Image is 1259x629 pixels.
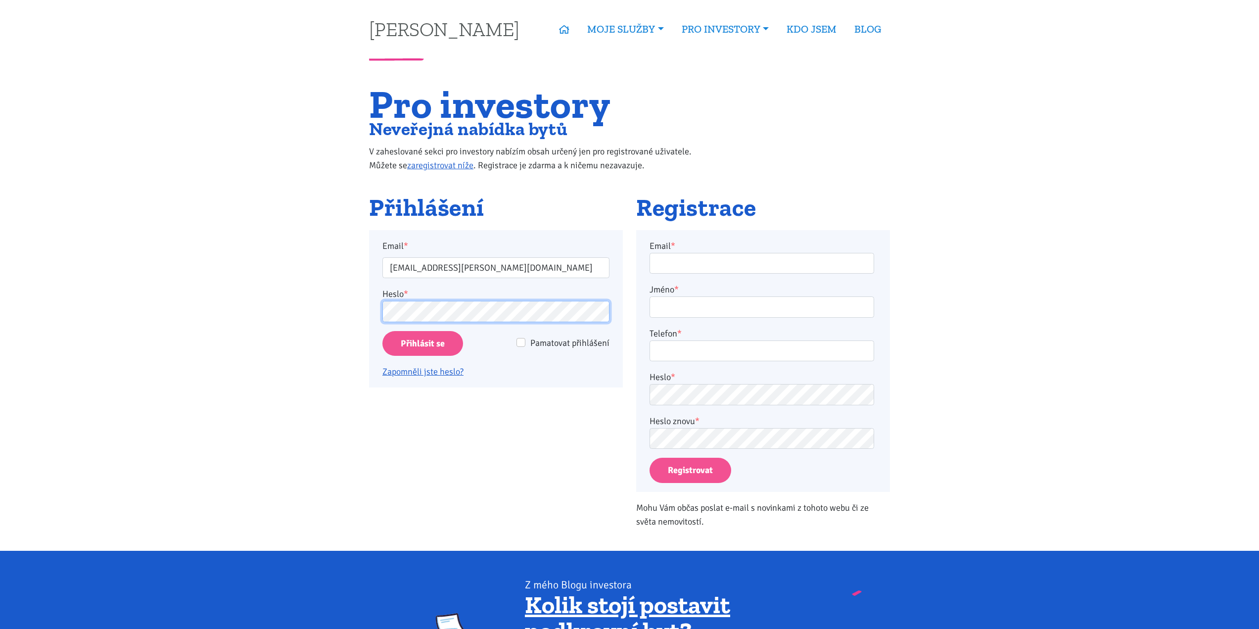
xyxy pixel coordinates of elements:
[673,18,778,41] a: PRO INVESTORY
[525,578,823,592] div: Z mého Blogu investora
[376,239,616,253] label: Email
[407,160,473,171] a: zaregistrovat níže
[636,501,890,529] p: Mohu Vám občas poslat e-mail s novinkami z tohoto webu či ze světa nemovitostí.
[674,284,679,295] abbr: required
[695,416,699,427] abbr: required
[382,287,408,301] label: Heslo
[671,241,675,251] abbr: required
[530,338,609,348] span: Pamatovat přihlášení
[650,239,675,253] label: Email
[578,18,672,41] a: MOJE SLUŽBY
[650,458,731,483] button: Registrovat
[636,194,890,221] h2: Registrace
[382,366,464,377] a: Zapomněli jste heslo?
[369,194,623,221] h2: Přihlášení
[369,121,712,137] h2: Neveřejná nabídka bytů
[369,145,712,172] p: V zaheslované sekci pro investory nabízím obsah určený jen pro registrované uživatele. Můžete se ...
[369,88,712,121] h1: Pro investory
[650,414,699,428] label: Heslo znovu
[677,328,682,339] abbr: required
[778,18,845,41] a: KDO JSEM
[369,19,519,39] a: [PERSON_NAME]
[845,18,890,41] a: BLOG
[671,372,675,383] abbr: required
[650,327,682,340] label: Telefon
[650,283,679,296] label: Jméno
[650,370,675,384] label: Heslo
[382,331,463,356] input: Přihlásit se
